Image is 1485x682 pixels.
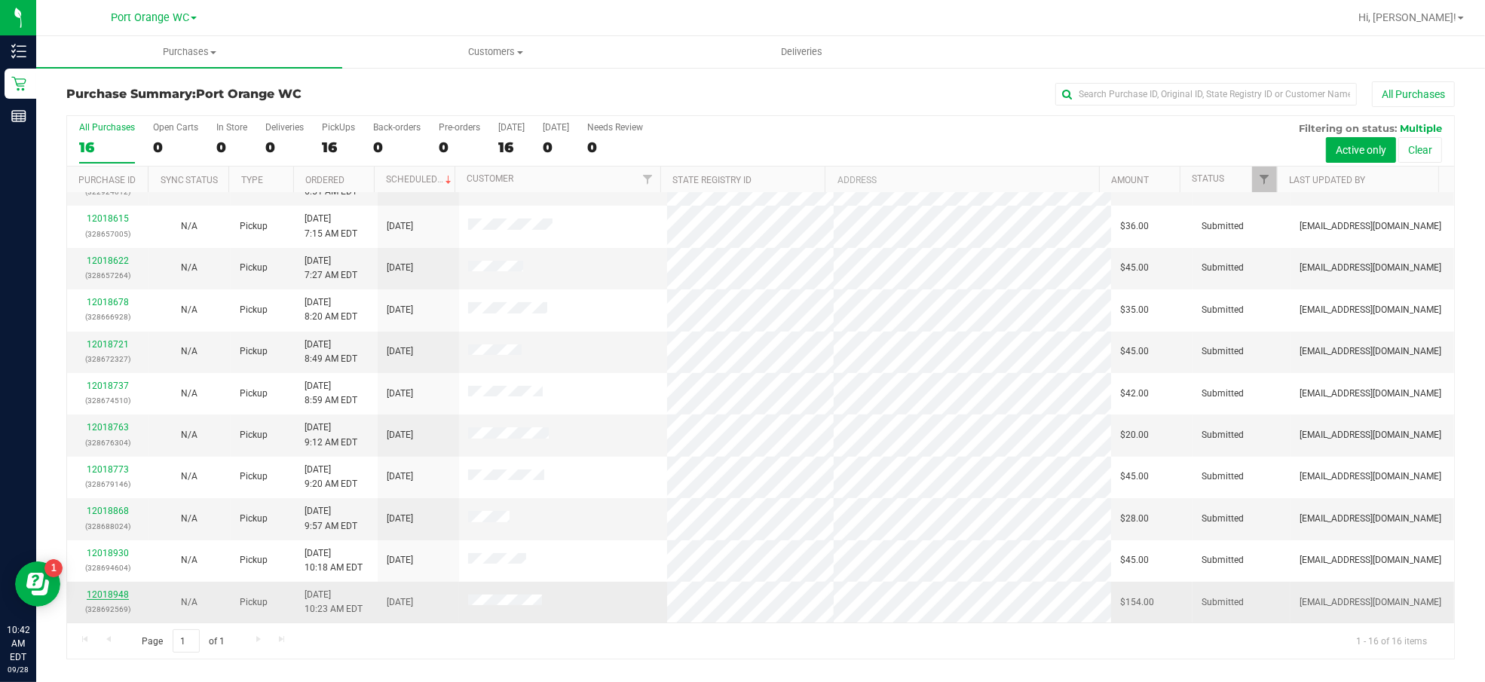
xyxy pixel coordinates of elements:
inline-svg: Inventory [11,44,26,59]
div: 0 [439,139,480,156]
span: Pickup [240,512,268,526]
a: 12018763 [87,422,129,433]
th: Address [825,167,1099,193]
button: N/A [182,512,198,526]
iframe: Resource center [15,561,60,607]
span: Submitted [1202,261,1244,275]
a: 12018737 [87,381,129,391]
button: N/A [182,219,198,234]
div: 16 [498,139,525,156]
button: N/A [182,469,198,484]
a: Scheduled [386,174,455,185]
span: Pickup [240,344,268,359]
h3: Purchase Summary: [66,87,529,101]
span: [DATE] [387,303,413,317]
div: [DATE] [543,122,569,133]
a: 12018615 [87,213,129,224]
span: Pickup [240,469,268,484]
span: Not Applicable [182,304,198,315]
span: [DATE] [387,344,413,359]
div: 16 [79,139,135,156]
span: [DATE] 9:57 AM EDT [305,504,357,533]
span: Port Orange WC [111,11,189,24]
span: [DATE] 9:12 AM EDT [305,421,357,449]
span: Pickup [240,428,268,442]
div: Open Carts [153,122,198,133]
div: All Purchases [79,122,135,133]
span: Pickup [240,303,268,317]
a: Last Updated By [1289,175,1365,185]
div: [DATE] [498,122,525,133]
p: (328674510) [76,393,139,408]
span: [DATE] 9:20 AM EDT [305,463,357,491]
span: Page of 1 [129,629,237,653]
button: N/A [182,344,198,359]
span: [DATE] 7:15 AM EDT [305,212,357,240]
span: $45.00 [1120,469,1149,484]
span: [DATE] [387,428,413,442]
div: In Store [216,122,247,133]
span: [DATE] 8:59 AM EDT [305,379,357,408]
span: [DATE] [387,219,413,234]
span: [EMAIL_ADDRESS][DOMAIN_NAME] [1300,512,1441,526]
span: [EMAIL_ADDRESS][DOMAIN_NAME] [1300,344,1441,359]
span: $35.00 [1120,303,1149,317]
button: All Purchases [1372,81,1455,107]
span: Submitted [1202,219,1244,234]
span: [DATE] [387,469,413,484]
span: Submitted [1202,428,1244,442]
iframe: Resource center unread badge [44,559,63,577]
span: [DATE] [387,387,413,401]
div: Back-orders [373,122,421,133]
span: Deliveries [761,45,843,59]
a: 12018930 [87,548,129,558]
span: [EMAIL_ADDRESS][DOMAIN_NAME] [1300,303,1441,317]
span: $154.00 [1120,595,1154,610]
span: [EMAIL_ADDRESS][DOMAIN_NAME] [1300,261,1441,275]
span: $45.00 [1120,261,1149,275]
p: (328657005) [76,227,139,241]
a: Amount [1112,175,1150,185]
p: (328676304) [76,436,139,450]
span: [EMAIL_ADDRESS][DOMAIN_NAME] [1300,595,1441,610]
div: 16 [322,139,355,156]
a: Status [1193,173,1225,184]
span: [EMAIL_ADDRESS][DOMAIN_NAME] [1300,219,1441,234]
a: Deliveries [649,36,955,68]
div: PickUps [322,122,355,133]
button: N/A [182,595,198,610]
p: 09/28 [7,664,29,675]
div: 0 [265,139,304,156]
span: [EMAIL_ADDRESS][DOMAIN_NAME] [1300,387,1441,401]
span: Pickup [240,595,268,610]
p: 10:42 AM EDT [7,623,29,664]
span: $36.00 [1120,219,1149,234]
span: Submitted [1202,595,1244,610]
a: Purchase ID [78,175,136,185]
div: Pre-orders [439,122,480,133]
a: Purchases [36,36,342,68]
span: Pickup [240,553,268,567]
button: Active only [1326,137,1396,163]
span: Not Applicable [182,513,198,524]
button: N/A [182,428,198,442]
p: (328672327) [76,352,139,366]
span: Multiple [1400,122,1442,134]
span: 1 - 16 of 16 items [1344,629,1439,652]
a: Ordered [305,175,344,185]
span: [DATE] 7:27 AM EDT [305,254,357,283]
span: Pickup [240,219,268,234]
a: 12018622 [87,255,129,266]
span: $28.00 [1120,512,1149,526]
button: N/A [182,553,198,567]
span: Submitted [1202,344,1244,359]
span: [DATE] [387,512,413,526]
div: 0 [373,139,421,156]
div: 0 [587,139,643,156]
span: Submitted [1202,553,1244,567]
span: [EMAIL_ADDRESS][DOMAIN_NAME] [1300,428,1441,442]
span: Submitted [1202,303,1244,317]
span: [DATE] [387,553,413,567]
span: $45.00 [1120,344,1149,359]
